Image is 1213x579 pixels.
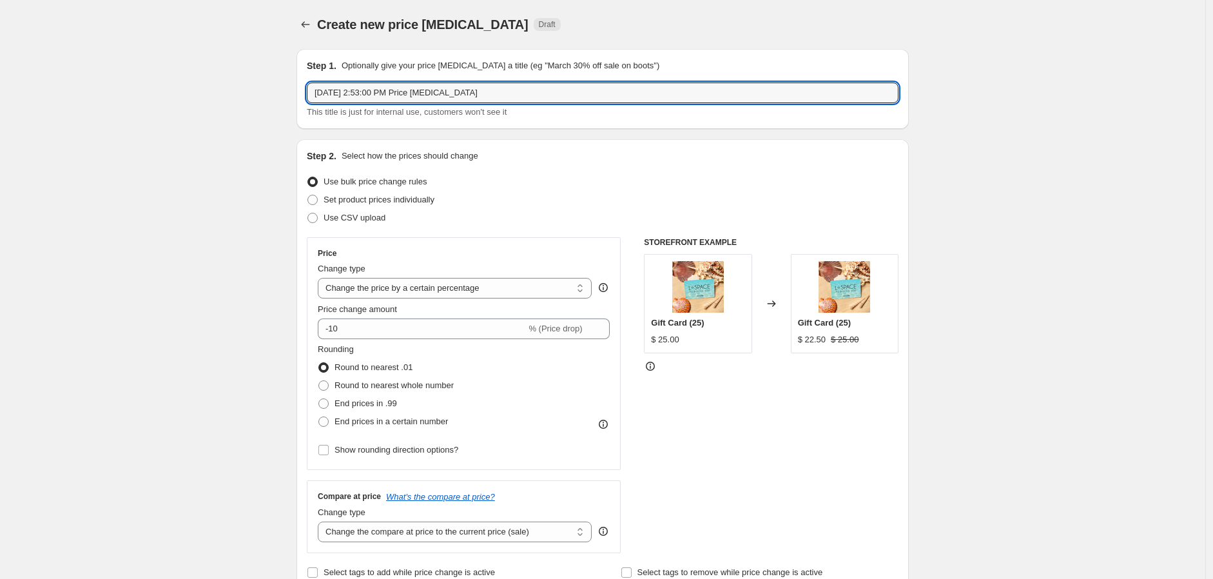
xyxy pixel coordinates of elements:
[307,107,507,117] span: This title is just for internal use, customers won't see it
[831,333,859,346] strike: $ 25.00
[644,237,898,248] h6: STOREFRONT EXAMPLE
[672,261,724,313] img: gift-card-2_80x.jpg
[324,213,385,222] span: Use CSV upload
[798,333,826,346] div: $ 22.50
[324,567,495,577] span: Select tags to add while price change is active
[651,333,679,346] div: $ 25.00
[637,567,823,577] span: Select tags to remove while price change is active
[798,318,851,328] span: Gift Card (25)
[651,318,704,328] span: Gift Card (25)
[597,525,610,538] div: help
[318,248,336,259] h3: Price
[307,83,898,103] input: 30% off holiday sale
[386,492,495,502] button: What's the compare at price?
[318,264,365,273] span: Change type
[296,15,315,34] button: Price change jobs
[335,398,397,408] span: End prices in .99
[317,17,529,32] span: Create new price [MEDICAL_DATA]
[335,362,412,372] span: Round to nearest .01
[318,304,397,314] span: Price change amount
[318,344,354,354] span: Rounding
[324,195,434,204] span: Set product prices individually
[342,150,478,162] p: Select how the prices should change
[335,417,448,426] span: End prices in a certain number
[318,491,381,502] h3: Compare at price
[335,445,458,455] span: Show rounding direction options?
[819,261,870,313] img: gift-card-2_80x.jpg
[342,59,659,72] p: Optionally give your price [MEDICAL_DATA] a title (eg "March 30% off sale on boots")
[335,380,454,390] span: Round to nearest whole number
[529,324,582,333] span: % (Price drop)
[318,507,365,517] span: Change type
[318,319,526,339] input: -15
[307,59,336,72] h2: Step 1.
[324,177,427,186] span: Use bulk price change rules
[597,281,610,294] div: help
[539,19,556,30] span: Draft
[307,150,336,162] h2: Step 2.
